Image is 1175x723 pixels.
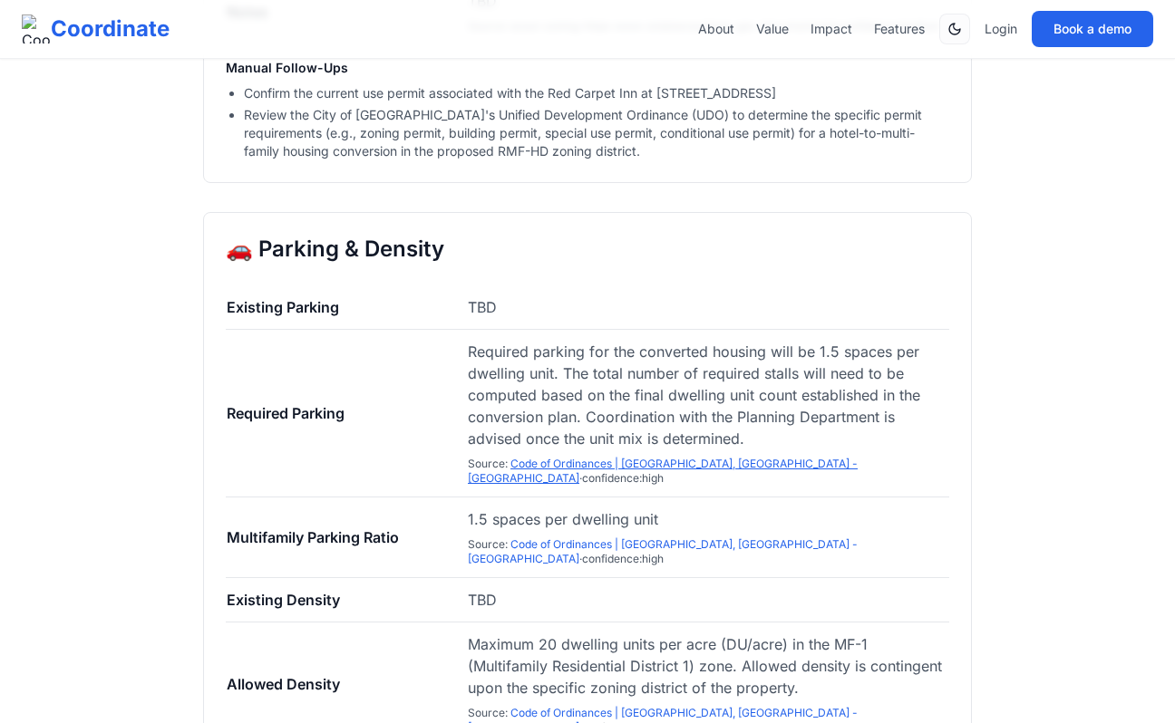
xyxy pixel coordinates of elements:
h3: Manual Follow-Ups [226,59,949,77]
span: Coordinate [51,14,170,43]
li: Review the City of [GEOGRAPHIC_DATA]'s Unified Development Ordinance (UDO) to determine the speci... [244,106,949,160]
span: TBD [468,298,497,316]
a: Code of Ordinances | [GEOGRAPHIC_DATA], [GEOGRAPHIC_DATA] - [GEOGRAPHIC_DATA] [468,457,858,485]
a: Features [874,20,925,38]
span: Maximum 20 dwelling units per acre (DU/acre) in the MF-1 (Multifamily Residential District 1) zon... [468,633,948,699]
span: TBD [468,591,497,609]
td: Existing Parking [226,285,467,330]
a: Value [756,20,789,38]
td: Existing Density [226,578,467,622]
h2: 🚗 Parking & Density [226,235,949,264]
img: Coordinate [22,14,51,43]
li: Confirm the current use permit associated with the Red Carpet Inn at [STREET_ADDRESS] [244,84,949,102]
a: Impact [811,20,852,38]
a: Coordinate [22,14,170,43]
a: About [698,20,734,38]
span: Required parking for the converted housing will be 1.5 spaces per dwelling unit. The total number... [468,341,948,449]
a: Login [985,20,1017,38]
span: Source : · confidence: high [468,537,948,566]
td: Multifamily Parking Ratio [226,497,467,578]
a: Code of Ordinances | [GEOGRAPHIC_DATA], [GEOGRAPHIC_DATA] - [GEOGRAPHIC_DATA] [468,537,858,565]
span: Source : · confidence: high [468,457,948,486]
span: 1.5 spaces per dwelling unit [468,508,658,530]
button: Switch to dark mode [939,14,970,44]
td: Required Parking [226,330,467,497]
button: Book a demo [1032,11,1153,47]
